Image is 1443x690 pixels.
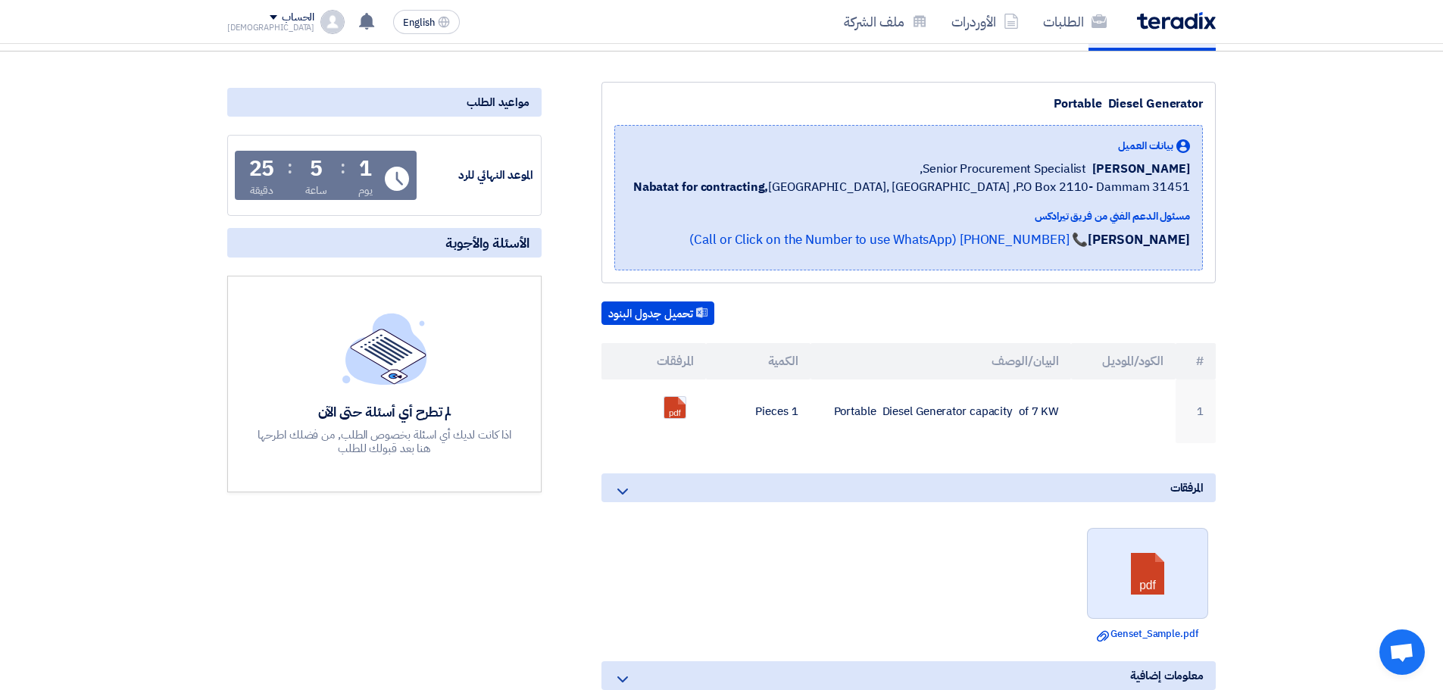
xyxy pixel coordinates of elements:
div: يوم [358,183,373,198]
th: # [1176,343,1216,379]
span: المرفقات [1170,479,1204,496]
strong: [PERSON_NAME] [1088,230,1190,249]
a: 📞 [PHONE_NUMBER] (Call or Click on the Number to use WhatsApp) [689,230,1088,249]
span: English [403,17,435,28]
img: profile_test.png [320,10,345,34]
span: بيانات العميل [1118,138,1173,154]
span: [PERSON_NAME] [1092,160,1190,178]
div: دقيقة [250,183,273,198]
td: 1 [1176,379,1216,443]
div: : [340,154,345,181]
button: تحميل جدول البنود [601,301,714,326]
a: الأوردرات [939,4,1031,39]
img: Teradix logo [1137,12,1216,30]
div: 5 [310,158,323,180]
button: English [393,10,460,34]
div: ساعة [305,183,327,198]
div: Portable Diesel Generator [614,95,1203,113]
a: الطلبات [1031,4,1119,39]
span: Senior Procurement Specialist, [920,160,1086,178]
div: : [287,154,292,181]
div: الحساب [282,11,314,24]
div: مواعيد الطلب [227,88,542,117]
th: الكمية [706,343,811,379]
div: 1 [359,158,372,180]
div: اذا كانت لديك أي اسئلة بخصوص الطلب, من فضلك اطرحها هنا بعد قبولك للطلب [256,428,514,455]
td: 1 Pieces [706,379,811,443]
span: الأسئلة والأجوبة [445,234,529,251]
a: ملف الشركة [832,4,939,39]
div: لم تطرح أي أسئلة حتى الآن [256,403,514,420]
div: 25 [249,158,275,180]
td: Portable Diesel Generator capacity of 7 KW [811,379,1072,443]
div: [DEMOGRAPHIC_DATA] [227,23,314,32]
span: [GEOGRAPHIC_DATA], [GEOGRAPHIC_DATA] ,P.O Box 2110- Dammam 31451 [633,178,1190,196]
img: empty_state_list.svg [342,313,427,384]
th: الكود/الموديل [1071,343,1176,379]
a: Genset_Sample_1757510331578.pdf [664,397,786,488]
b: Nabatat for contracting, [633,178,769,196]
span: معلومات إضافية [1130,667,1204,684]
th: البيان/الوصف [811,343,1072,379]
th: المرفقات [601,343,706,379]
div: الموعد النهائي للرد [420,167,533,184]
a: Genset_Sample.pdf [1092,626,1204,642]
div: مسئول الدعم الفني من فريق تيرادكس [633,208,1190,224]
div: Open chat [1379,629,1425,675]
